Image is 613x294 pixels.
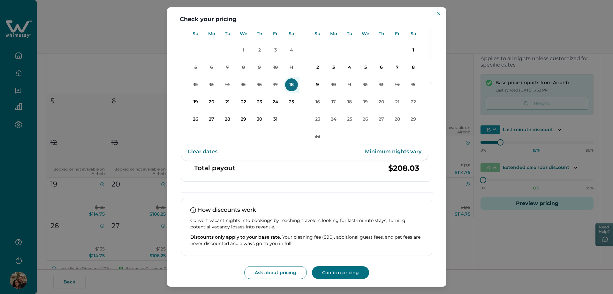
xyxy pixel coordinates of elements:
[359,78,372,91] p: 12
[220,94,236,110] button: 21
[269,113,282,126] p: 31
[284,60,299,75] button: 11
[268,111,284,127] button: 31
[284,77,299,93] button: 18
[285,96,298,108] p: 25
[236,77,252,93] button: 15
[237,96,250,108] p: 22
[269,78,282,91] p: 17
[236,42,252,58] button: 1
[236,94,252,110] button: 22
[284,42,299,58] button: 4
[188,145,217,158] button: Reset Dates
[310,94,326,110] button: 16
[188,111,204,127] button: 26
[312,266,369,279] button: Confirm pricing
[252,111,268,127] button: 30
[188,60,204,75] button: 5
[285,78,298,91] p: 18
[285,61,298,74] p: 11
[327,113,340,126] p: 24
[359,113,372,126] p: 26
[240,26,247,42] p: We
[289,26,294,42] p: Sa
[225,26,231,42] p: Tu
[208,26,215,42] p: Mo
[358,94,374,110] button: 19
[190,207,423,213] p: How discounts work
[189,61,202,74] p: 5
[257,26,262,42] p: Th
[252,94,268,110] button: 23
[190,234,281,240] span: Discounts only apply to your base rate.
[205,78,218,91] p: 13
[268,94,284,110] button: 24
[269,61,282,74] p: 10
[411,26,416,42] p: Sa
[252,42,268,58] button: 2
[405,60,421,75] button: 8
[220,111,236,127] button: 28
[269,96,282,108] p: 24
[237,113,250,126] p: 29
[359,96,372,108] p: 19
[237,44,250,57] p: 1
[327,78,340,91] p: 10
[435,10,443,18] button: Close
[405,42,421,58] button: 1
[189,78,202,91] p: 12
[310,111,326,127] button: 23
[253,61,266,74] p: 9
[374,60,390,75] button: 6
[311,61,324,74] p: 2
[204,77,220,93] button: 13
[268,60,284,75] button: 10
[343,78,356,91] p: 11
[253,78,266,91] p: 16
[390,94,405,110] button: 21
[285,44,298,57] p: 4
[391,113,404,126] p: 28
[314,26,321,42] p: Su
[405,111,421,127] button: 29
[343,96,356,108] p: 18
[237,78,250,91] p: 15
[405,77,421,93] button: 15
[358,60,374,75] button: 5
[395,26,400,42] p: Fr
[326,111,342,127] button: 24
[253,96,266,108] p: 23
[405,94,421,110] button: 22
[221,78,234,91] p: 14
[326,94,342,110] button: 17
[391,61,404,74] p: 7
[375,61,388,74] p: 6
[311,78,324,91] p: 9
[269,44,282,57] p: 3
[359,61,372,74] p: 5
[221,96,234,108] p: 21
[407,61,420,74] p: 8
[374,94,390,110] button: 20
[205,61,218,74] p: 6
[407,44,420,57] p: 1
[326,60,342,75] button: 3
[220,60,236,75] button: 7
[391,96,404,108] p: 21
[311,130,324,143] p: 30
[327,61,340,74] p: 3
[326,77,342,93] button: 10
[342,60,358,75] button: 4
[330,26,337,42] p: Mo
[375,113,388,126] p: 27
[375,78,388,91] p: 13
[342,94,358,110] button: 18
[273,26,278,42] p: Fr
[188,94,204,110] button: 19
[244,266,307,279] button: Ask about pricing
[193,26,199,42] p: Su
[358,77,374,93] button: 12
[365,148,421,155] p: Minimum nights vary
[284,94,299,110] button: 25
[237,61,250,74] p: 8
